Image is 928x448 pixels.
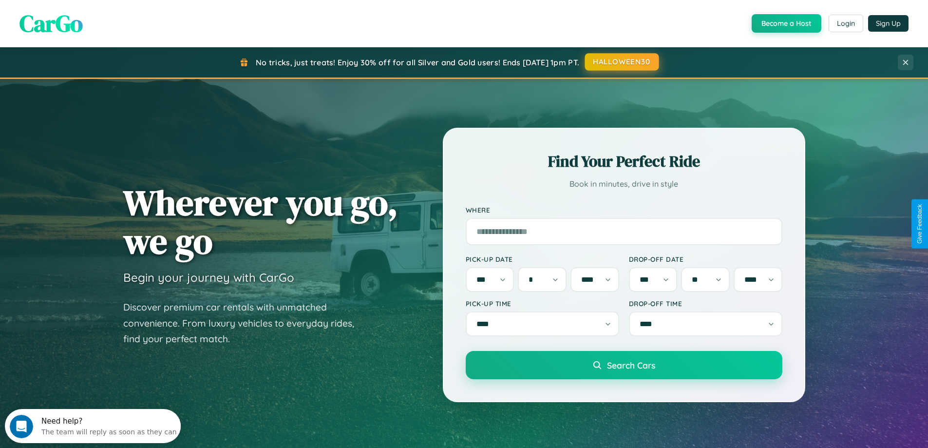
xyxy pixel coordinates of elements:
[466,351,782,379] button: Search Cars
[752,14,821,33] button: Become a Host
[466,151,782,172] h2: Find Your Perfect Ride
[5,409,181,443] iframe: Intercom live chat discovery launcher
[466,255,619,263] label: Pick-up Date
[466,206,782,214] label: Where
[868,15,909,32] button: Sign Up
[4,4,181,31] div: Open Intercom Messenger
[629,299,782,308] label: Drop-off Time
[37,16,172,26] div: The team will reply as soon as they can
[466,299,619,308] label: Pick-up Time
[123,299,367,347] p: Discover premium car rentals with unmatched convenience. From luxury vehicles to everyday rides, ...
[916,204,923,244] div: Give Feedback
[37,8,172,16] div: Need help?
[123,270,294,285] h3: Begin your journey with CarGo
[256,58,579,67] span: No tricks, just treats! Enjoy 30% off for all Silver and Gold users! Ends [DATE] 1pm PT.
[585,53,659,71] button: HALLOWEEN30
[466,177,782,191] p: Book in minutes, drive in style
[629,255,782,263] label: Drop-off Date
[123,183,398,260] h1: Wherever you go, we go
[10,415,33,438] iframe: Intercom live chat
[607,360,655,370] span: Search Cars
[19,7,83,39] span: CarGo
[829,15,863,32] button: Login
